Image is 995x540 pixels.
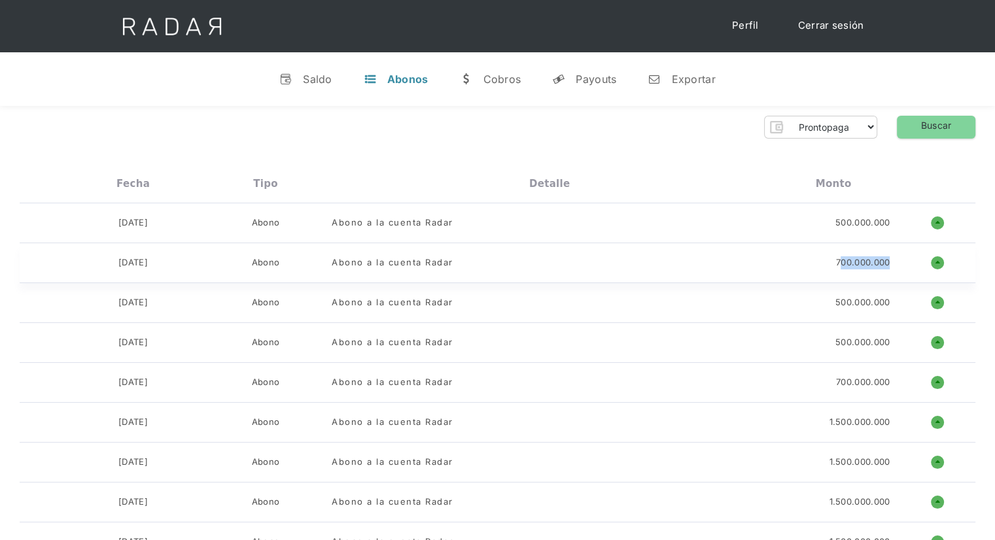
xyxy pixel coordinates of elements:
div: [DATE] [118,216,148,229]
div: Abono a la cuenta Radar [332,456,453,469]
div: 500.000.000 [835,216,890,229]
div: Cobros [483,73,521,86]
div: Saldo [303,73,332,86]
div: Abono a la cuenta Radar [332,336,453,349]
a: Cerrar sesión [785,13,877,39]
div: Abono [252,336,280,349]
div: 1.500.000.000 [829,416,890,429]
div: 700.000.000 [836,256,890,269]
div: Abono [252,296,280,309]
div: Abono a la cuenta Radar [332,496,453,509]
div: 700.000.000 [836,376,890,389]
div: Abono [252,256,280,269]
div: Abono a la cuenta Radar [332,376,453,389]
div: Abono a la cuenta Radar [332,256,453,269]
div: [DATE] [118,336,148,349]
div: Abono a la cuenta Radar [332,416,453,429]
h1: o [931,336,944,349]
div: Abono [252,216,280,229]
div: Fecha [116,178,150,190]
a: Perfil [719,13,772,39]
h1: o [931,296,944,309]
h1: o [931,376,944,389]
div: Detalle [529,178,570,190]
div: 500.000.000 [835,336,890,349]
div: Abono [252,416,280,429]
div: t [364,73,377,86]
div: v [279,73,292,86]
div: y [552,73,565,86]
h1: o [931,256,944,269]
div: n [648,73,661,86]
div: Abono [252,496,280,509]
div: [DATE] [118,296,148,309]
div: Monto [816,178,852,190]
div: [DATE] [118,456,148,469]
div: Tipo [253,178,278,190]
div: Abono [252,456,280,469]
div: [DATE] [118,496,148,509]
div: Abono a la cuenta Radar [332,216,453,229]
div: 1.500.000.000 [829,456,890,469]
h1: o [931,456,944,469]
form: Form [764,116,877,139]
div: [DATE] [118,256,148,269]
div: 500.000.000 [835,296,890,309]
div: [DATE] [118,376,148,389]
h1: o [931,416,944,429]
h1: o [931,216,944,229]
h1: o [931,496,944,509]
div: Abono [252,376,280,389]
div: Payouts [576,73,616,86]
a: Buscar [897,116,975,139]
div: Exportar [671,73,715,86]
div: w [459,73,472,86]
div: [DATE] [118,416,148,429]
div: Abonos [387,73,428,86]
div: Abono a la cuenta Radar [332,296,453,309]
div: 1.500.000.000 [829,496,890,509]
